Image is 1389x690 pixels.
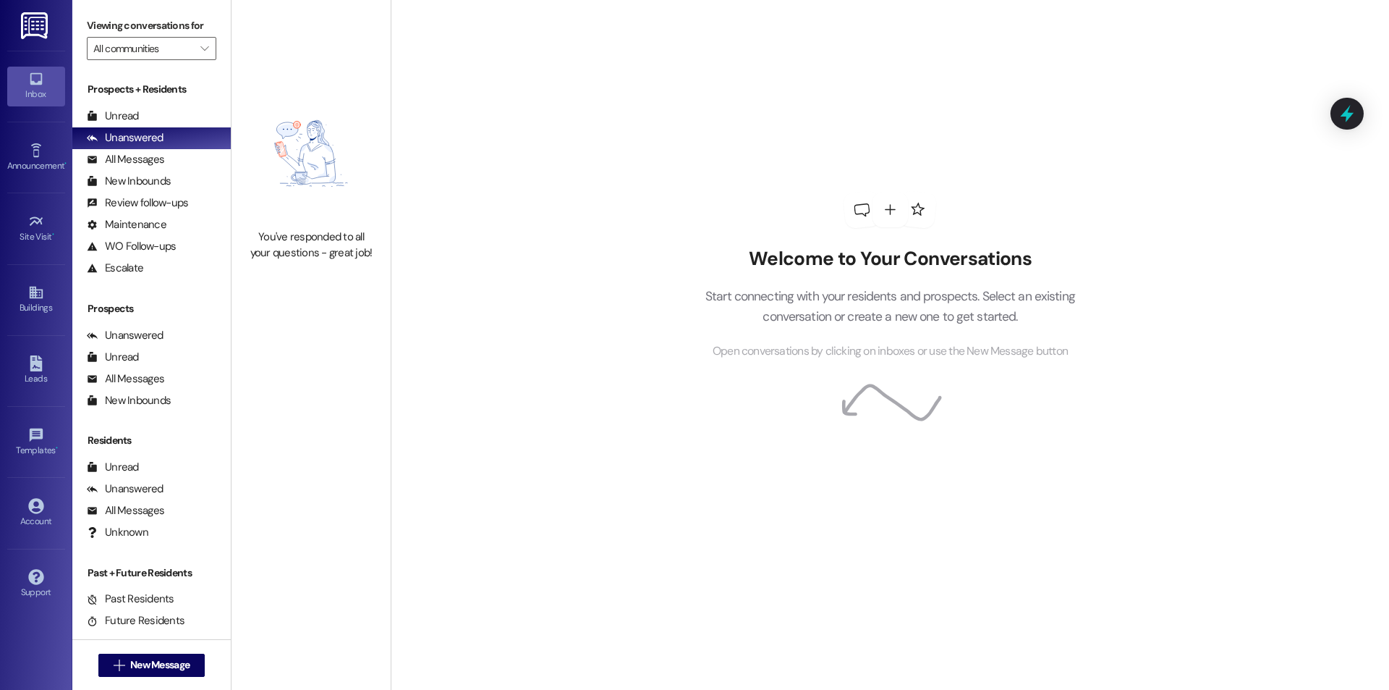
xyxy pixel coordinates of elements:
[21,12,51,39] img: ResiDesk Logo
[87,393,171,408] div: New Inbounds
[200,43,208,54] i: 
[52,230,54,240] span: •
[247,230,375,261] div: You've responded to all your questions - great job!
[87,613,184,628] div: Future Residents
[87,14,216,37] label: Viewing conversations for
[7,280,65,319] a: Buildings
[7,351,65,390] a: Leads
[72,301,231,316] div: Prospects
[87,217,166,232] div: Maintenance
[7,565,65,604] a: Support
[87,592,174,607] div: Past Residents
[87,195,188,211] div: Review follow-ups
[7,423,65,462] a: Templates •
[130,657,190,673] span: New Message
[683,286,1097,327] p: Start connecting with your residents and prospects. Select an existing conversation or create a n...
[87,328,163,343] div: Unanswered
[98,654,205,677] button: New Message
[72,82,231,97] div: Prospects + Residents
[93,37,193,60] input: All communities
[87,174,171,189] div: New Inbounds
[87,481,163,497] div: Unanswered
[87,350,139,365] div: Unread
[87,503,164,518] div: All Messages
[56,443,58,453] span: •
[72,565,231,581] div: Past + Future Residents
[87,261,143,276] div: Escalate
[87,525,148,540] div: Unknown
[64,159,67,169] span: •
[7,67,65,106] a: Inbox
[87,109,139,124] div: Unread
[72,433,231,448] div: Residents
[683,248,1097,271] h2: Welcome to Your Conversations
[247,85,375,223] img: empty-state
[7,209,65,248] a: Site Visit •
[713,342,1068,361] span: Open conversations by clicking on inboxes or use the New Message button
[87,371,164,387] div: All Messages
[87,239,176,254] div: WO Follow-ups
[87,152,164,167] div: All Messages
[114,660,124,671] i: 
[87,460,139,475] div: Unread
[7,494,65,533] a: Account
[87,130,163,146] div: Unanswered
